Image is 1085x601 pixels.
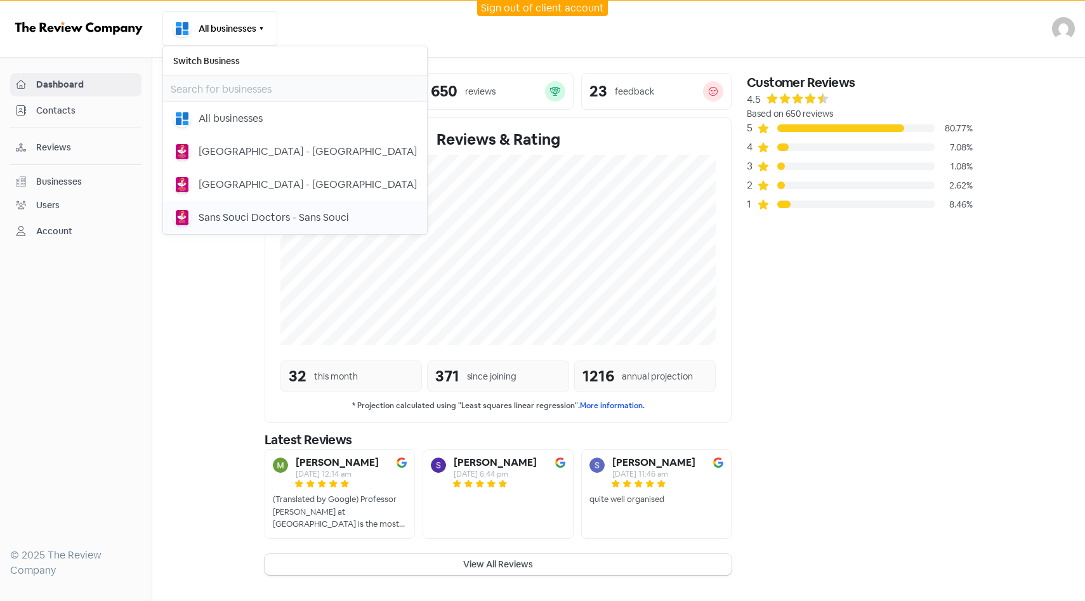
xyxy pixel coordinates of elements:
[423,73,573,110] a: 650reviews
[465,85,496,98] div: reviews
[280,128,716,151] div: Reviews & Rating
[296,458,379,468] b: [PERSON_NAME]
[314,370,358,383] div: this month
[10,220,141,243] a: Account
[747,92,761,107] div: 4.5
[713,458,723,468] img: Image
[935,160,973,173] div: 1.08%
[555,458,565,468] img: Image
[280,400,716,412] small: * Projection calculated using "Least squares linear regression".
[612,458,695,468] b: [PERSON_NAME]
[10,548,141,578] div: © 2025 The Review Company
[467,370,516,383] div: since joining
[10,194,141,217] a: Users
[747,73,973,92] div: Customer Reviews
[36,78,136,91] span: Dashboard
[612,470,695,478] div: [DATE] 11:46 am
[935,198,973,211] div: 8.46%
[397,458,407,468] img: Image
[589,458,605,473] img: Avatar
[935,122,973,135] div: 80.77%
[454,470,537,478] div: [DATE] 6:44 pm
[747,140,757,155] div: 4
[589,84,607,99] div: 23
[163,201,427,234] button: Sans Souci Doctors - Sans Souci
[163,102,427,135] button: All businesses
[10,170,141,194] a: Businesses
[622,370,693,383] div: annual projection
[747,107,973,121] div: Based on 650 reviews
[36,199,60,212] div: Users
[36,141,136,154] span: Reviews
[431,84,457,99] div: 650
[747,121,757,136] div: 5
[454,458,537,468] b: [PERSON_NAME]
[289,365,306,388] div: 32
[581,73,732,110] a: 23feedback
[747,159,757,174] div: 3
[747,178,757,193] div: 2
[747,197,757,212] div: 1
[265,430,732,449] div: Latest Reviews
[10,73,141,96] a: Dashboard
[265,554,732,575] button: View All Reviews
[589,493,664,506] div: quite well organised
[36,175,82,188] div: Businesses
[431,458,446,473] img: Avatar
[273,458,288,473] img: Avatar
[36,104,136,117] span: Contacts
[481,1,604,15] a: Sign out of client account
[199,144,417,159] div: [GEOGRAPHIC_DATA] - [GEOGRAPHIC_DATA]
[163,76,427,102] input: Search for businesses
[199,210,349,225] div: Sans Souci Doctors - Sans Souci
[163,168,427,201] button: [GEOGRAPHIC_DATA] - [GEOGRAPHIC_DATA]
[435,365,459,388] div: 371
[935,141,973,154] div: 7.08%
[162,11,277,46] button: All businesses
[10,99,141,122] a: Contacts
[36,225,72,238] div: Account
[296,470,379,478] div: [DATE] 12:14 am
[10,136,141,159] a: Reviews
[615,85,654,98] div: feedback
[582,365,614,388] div: 1216
[580,400,645,411] a: More information.
[1052,17,1075,40] img: User
[199,177,417,192] div: [GEOGRAPHIC_DATA] - [GEOGRAPHIC_DATA]
[199,111,263,126] div: All businesses
[273,493,407,531] div: (Translated by Google) Professor [PERSON_NAME] at [GEOGRAPHIC_DATA] is the most professional, com...
[163,135,427,168] button: [GEOGRAPHIC_DATA] - [GEOGRAPHIC_DATA]
[935,179,973,192] div: 2.62%
[163,46,427,76] h6: Switch Business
